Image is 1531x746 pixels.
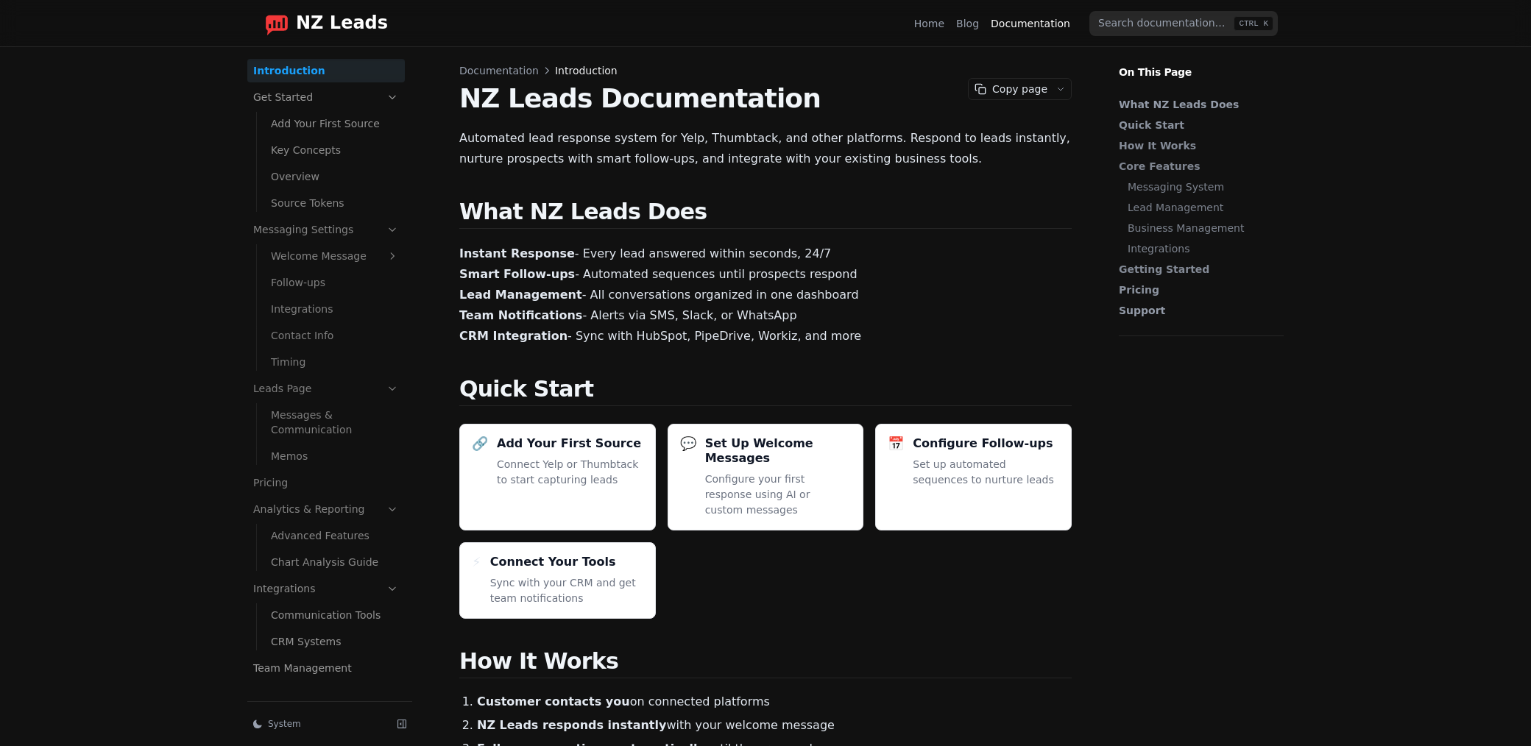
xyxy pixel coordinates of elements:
[477,693,1072,711] li: on connected platforms
[459,84,1072,113] h1: NZ Leads Documentation
[956,16,979,31] a: Blog
[1128,241,1276,256] a: Integrations
[265,524,405,547] a: Advanced Features
[459,308,582,322] strong: Team Notifications
[247,218,405,241] a: Messaging Settings
[247,656,405,680] a: Team Management
[1119,283,1276,297] a: Pricing
[1119,303,1276,318] a: Support
[913,457,1059,488] p: Set up automated sequences to nurture leads
[914,16,944,31] a: Home
[247,85,405,109] a: Get Started
[253,12,388,35] a: Home page
[265,12,289,35] img: logo
[1107,47,1295,79] p: On This Page
[705,472,852,518] p: Configure your first response using AI or custom messages
[265,112,405,135] a: Add Your First Source
[459,376,1072,406] h2: Quick Start
[247,377,405,400] a: Leads Page
[459,648,1072,678] h2: How It Works
[1128,200,1276,215] a: Lead Management
[459,329,568,343] strong: CRM Integration
[459,199,1072,229] h2: What NZ Leads Does
[265,603,405,627] a: Communication Tools
[265,324,405,347] a: Contact Info
[392,714,412,734] button: Collapse sidebar
[490,555,616,569] h3: Connect Your Tools
[459,424,656,530] a: 🔗Add Your First SourceConnect Yelp or Thumbtack to start capturing leads
[555,63,618,78] span: Introduction
[265,191,405,215] a: Source Tokens
[265,138,405,162] a: Key Concepts
[888,436,904,451] div: 📅
[472,436,488,451] div: 🔗
[477,695,630,708] strong: Customer contacts you
[459,288,582,302] strong: Lead Management
[265,550,405,574] a: Chart Analysis Guide
[875,424,1072,530] a: 📅Configure Follow-upsSet up automated sequences to nurture leads
[247,497,405,521] a: Analytics & Reporting
[1089,11,1278,36] input: Search documentation…
[969,79,1050,99] button: Copy page
[705,436,852,466] h3: Set Up Welcome Messages
[490,575,643,606] p: Sync with your CRM and get team notifications
[477,717,1072,734] li: with your welcome message
[477,718,666,732] strong: NZ Leads responds instantly
[247,714,386,734] button: System
[265,350,405,374] a: Timing
[459,267,575,281] strong: Smart Follow-ups
[497,436,641,451] h3: Add Your First Source
[265,403,405,441] a: Messages & Communication
[991,16,1070,31] a: Documentation
[459,246,575,260] strong: Instant Response
[265,271,405,294] a: Follow-ups
[1119,159,1276,174] a: Core Features
[247,577,405,600] a: Integrations
[1128,221,1276,235] a: Business Management
[459,128,1072,169] p: Automated lead response system for Yelp, Thumbtack, and other platforms. Respond to leads instant...
[459,63,539,78] span: Documentation
[265,165,405,188] a: Overview
[913,436,1053,451] h3: Configure Follow-ups
[265,630,405,653] a: CRM Systems
[459,244,1072,347] p: - Every lead answered within seconds, 24/7 - Automated sequences until prospects respond - All co...
[1119,97,1276,112] a: What NZ Leads Does
[472,555,481,569] div: ⚡
[296,13,388,34] span: NZ Leads
[247,471,405,494] a: Pricing
[247,59,405,82] a: Introduction
[1119,262,1276,277] a: Getting Started
[497,457,643,488] p: Connect Yelp or Thumbtack to start capturing leads
[668,424,864,530] a: 💬Set Up Welcome MessagesConfigure your first response using AI or custom messages
[265,444,405,468] a: Memos
[1119,138,1276,153] a: How It Works
[459,542,656,619] a: ⚡Connect Your ToolsSync with your CRM and get team notifications
[1128,180,1276,194] a: Messaging System
[265,297,405,321] a: Integrations
[265,244,405,268] a: Welcome Message
[1119,118,1276,132] a: Quick Start
[680,436,696,451] div: 💬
